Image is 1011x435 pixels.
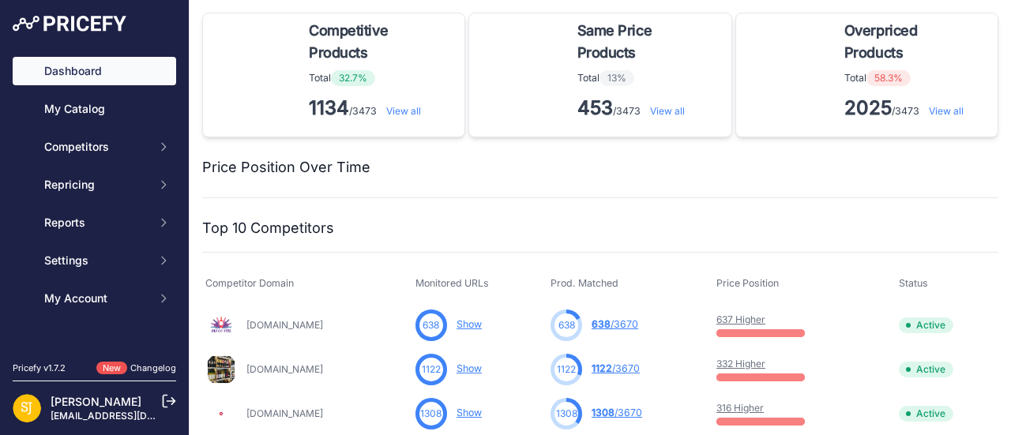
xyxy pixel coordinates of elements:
p: /3473 [309,96,452,121]
span: 58.3% [866,70,911,86]
button: Settings [13,246,176,275]
a: [PERSON_NAME] [51,395,141,408]
span: 638 [423,318,439,332]
img: Pricefy Logo [13,16,126,32]
a: [EMAIL_ADDRESS][DOMAIN_NAME] [51,410,216,422]
span: 638 [558,318,575,332]
span: Competitors [44,139,148,155]
a: Alerts [13,347,176,376]
span: 1122 [422,362,441,377]
button: Reports [13,208,176,237]
span: Status [899,277,928,289]
a: 316 Higher [716,402,764,414]
a: 637 Higher [716,313,765,325]
span: 1308 [556,407,577,421]
span: Active [899,362,953,377]
p: /3473 [844,96,985,121]
a: [DOMAIN_NAME] [246,319,323,331]
a: 1122/3670 [592,362,640,374]
a: Dashboard [13,57,176,85]
a: My Catalog [13,95,176,123]
button: Repricing [13,171,176,199]
span: 32.7% [331,70,375,86]
span: Competitor Domain [205,277,294,289]
p: Total [577,70,719,86]
span: Active [899,317,953,333]
p: Total [309,70,452,86]
strong: 1134 [309,96,349,119]
span: New [96,362,127,375]
span: Prod. Matched [551,277,618,289]
a: [DOMAIN_NAME] [246,407,323,419]
span: 1308 [592,407,614,418]
span: 1122 [557,362,576,377]
span: My Account [44,291,148,306]
span: 1308 [420,407,442,421]
a: View all [929,105,964,117]
span: Active [899,406,953,422]
span: Overpriced Products [844,20,979,64]
a: 638/3670 [592,318,638,330]
p: Total [844,70,985,86]
span: Monitored URLs [415,277,489,289]
strong: 453 [577,96,613,119]
a: Show [457,318,482,330]
a: Changelog [130,362,176,373]
a: View all [650,105,685,117]
strong: 2025 [844,96,892,119]
h2: Top 10 Competitors [202,217,334,239]
h2: Price Position Over Time [202,156,370,178]
a: Show [457,362,482,374]
span: 1122 [592,362,612,374]
a: Show [457,407,482,418]
button: Competitors [13,133,176,161]
div: Pricefy v1.7.2 [13,362,66,375]
span: 638 [592,318,611,330]
a: 332 Higher [716,358,765,369]
a: [DOMAIN_NAME] [246,363,323,375]
span: 13% [599,70,634,86]
span: Repricing [44,177,148,193]
span: Reports [44,215,148,231]
a: View all [386,105,421,117]
span: Price Position [716,277,779,289]
span: Settings [44,253,148,268]
p: /3473 [577,96,719,121]
button: My Account [13,284,176,313]
span: Competitive Products [309,20,445,64]
span: Same Price Products [577,20,712,64]
a: 1308/3670 [592,407,642,418]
